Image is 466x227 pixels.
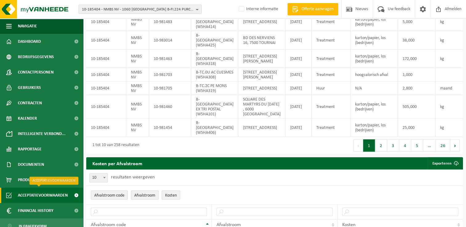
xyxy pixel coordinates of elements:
td: 10-185404 [86,82,126,95]
td: 505,000 [398,95,436,118]
td: 10-981703 [149,68,191,82]
td: B-[GEOGRAPHIC_DATA] EX TRI POSTAL (W5HA101) [191,95,238,118]
button: Afvalstroom codeAfvalstroom code: Activate to invert sorting [91,190,128,200]
button: 26 [436,139,450,152]
td: 172,000 [398,50,436,68]
button: KostenKosten: Activate to sort [162,190,180,200]
td: B-[GEOGRAPHIC_DATA] (W5HA406) [191,118,238,137]
td: karton/papier, los (bedrijven) [351,31,398,50]
td: kg [436,31,464,50]
td: NMBS NV [126,95,149,118]
span: Acceptatievoorwaarden [18,188,68,203]
td: [DATE] [286,68,312,82]
span: Gebruikers [18,80,41,95]
td: B-[GEOGRAPHIC_DATA] (W5HA318) [191,50,238,68]
span: 10-185404 - NMBS NV - 1060 [GEOGRAPHIC_DATA] B-FI.224 PURCHASE ACCOUTING 56 [82,5,193,14]
td: 10-185404 [86,50,126,68]
td: Treatment [312,31,351,50]
td: 10-185404 [86,118,126,137]
td: Huur [312,82,351,95]
button: 3 [387,139,399,152]
span: Intelligente verbond... [18,126,66,141]
span: Bedrijfsgegevens [18,49,54,65]
td: NMBS NV [126,50,149,68]
td: kg [436,95,464,118]
td: 2,800 [398,82,436,95]
td: maand [436,82,464,95]
td: 10-981483 [149,13,191,31]
td: hoogcalorisch afval [351,68,398,82]
td: Treatment [312,50,351,68]
td: [DATE] [286,118,312,137]
td: BD DES NERVIENS 16, 7500 TOURNAI [238,31,286,50]
td: 10-981463 [149,50,191,68]
td: NMBS NV [126,82,149,95]
td: NMBS NV [126,13,149,31]
a: Exporteren [428,157,462,169]
td: B-TC.0U AC CUESMES (W5HA308) [191,68,238,82]
span: Product Shop [18,172,46,188]
td: [DATE] [286,31,312,50]
td: 10-981705 [149,82,191,95]
button: 10-185404 - NMBS NV - 1060 [GEOGRAPHIC_DATA] B-FI.224 PURCHASE ACCOUTING 56 [79,5,202,14]
td: NMBS NV [126,31,149,50]
td: [DATE] [286,95,312,118]
td: 10-185404 [86,95,126,118]
span: Financial History [18,203,53,218]
td: 10-185404 [86,68,126,82]
span: Navigatie [18,18,37,34]
td: 1,000 [398,68,436,82]
td: karton/papier, los (bedrijven) [351,95,398,118]
td: kg [436,13,464,31]
td: kg [436,118,464,137]
span: Kosten [165,193,177,198]
td: 10-981454 [149,118,191,137]
span: Offerte aanvragen [300,6,335,12]
td: [DATE] [286,82,312,95]
td: [STREET_ADDRESS] [238,13,286,31]
td: karton/papier, los (bedrijven) [351,13,398,31]
td: Treatment [312,68,351,82]
td: SQUARE DES MARTYRS DU [DATE] , 6000 [GEOGRAPHIC_DATA] [238,95,286,118]
span: Kalender [18,111,37,126]
button: 4 [399,139,411,152]
td: [DATE] [286,13,312,31]
span: … [423,139,436,152]
span: Afvalstroom [134,193,155,198]
label: resultaten weergeven [111,175,155,180]
td: karton/papier, los (bedrijven) [351,118,398,137]
td: 10-185404 [86,31,126,50]
span: Afvalstroom code [94,193,124,198]
span: 10 [89,173,108,182]
td: 10-983014 [149,31,191,50]
td: 10-981460 [149,95,191,118]
span: Contracten [18,95,42,111]
span: Rapportage [18,141,42,157]
div: 1 tot 10 van 258 resultaten [89,140,139,151]
button: 2 [375,139,387,152]
td: B-TC.2C PE MONS (W5HA319) [191,82,238,95]
td: [STREET_ADDRESS] [238,118,286,137]
td: 25,000 [398,118,436,137]
td: Treatment [312,118,351,137]
td: NMBS NV [126,118,149,137]
span: 10 [90,173,107,182]
td: [STREET_ADDRESS][PERSON_NAME] [238,50,286,68]
td: N/A [351,82,398,95]
span: Dashboard [18,34,41,49]
span: Contactpersonen [18,65,54,80]
td: B-[GEOGRAPHIC_DATA] (W5HA414) [191,13,238,31]
td: Treatment [312,13,351,31]
button: Next [450,139,460,152]
button: Previous [353,139,363,152]
a: Offerte aanvragen [287,3,338,15]
label: Interne informatie [237,5,278,14]
td: karton/papier, los (bedrijven) [351,50,398,68]
button: 1 [363,139,375,152]
button: 5 [411,139,423,152]
td: B-[GEOGRAPHIC_DATA] (W5HA425) [191,31,238,50]
h2: Kosten per Afvalstroom [86,157,148,169]
td: [DATE] [286,50,312,68]
td: Treatment [312,95,351,118]
td: NMBS NV [126,68,149,82]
